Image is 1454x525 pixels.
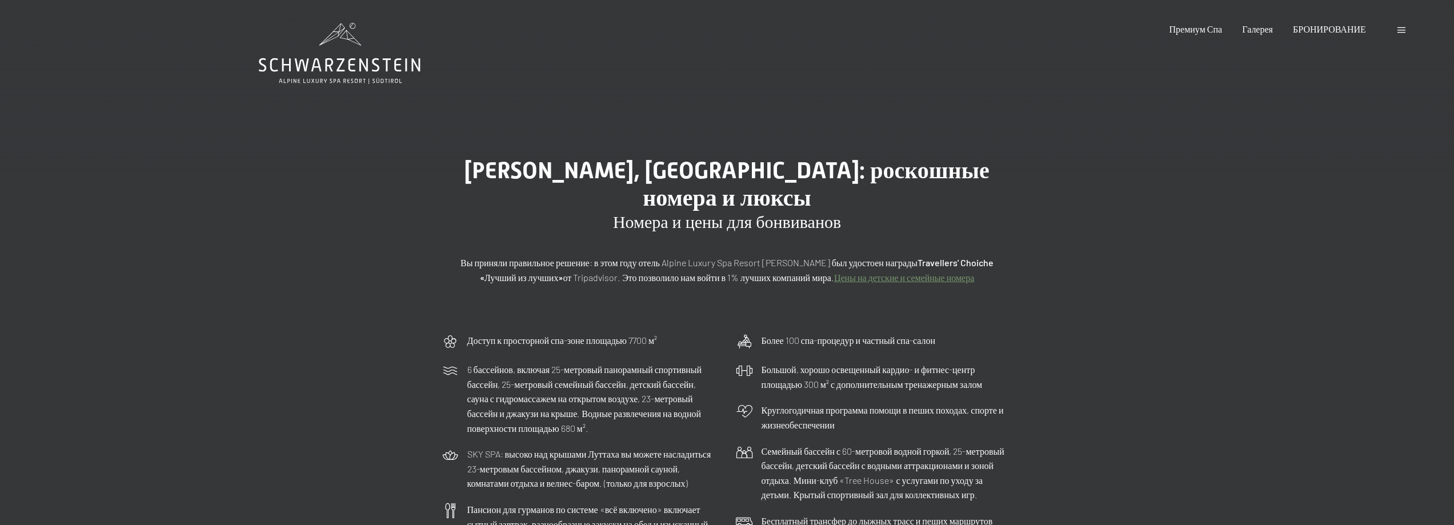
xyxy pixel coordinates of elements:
font: 6 бассейнов, включая 25-метровый панорамный спортивный бассейн, 25-метровый семейный бассейн, дет... [467,364,702,433]
font: [PERSON_NAME], [GEOGRAPHIC_DATA]: роскошные номера и люксы [464,157,989,211]
font: Семейный бассейн с 60-метровой водной горкой, 25-метровый бассейн, детский бассейн с водными аттр... [762,446,1004,500]
font: SKY SPA: высоко над крышами Луттаха вы можете насладиться 23-метровым бассейном, джакузи, панорам... [467,448,711,488]
font: Travellers' Choiche «Лучший из лучших» [480,257,994,283]
font: Вы приняли правильное решение: в этом году отель Alpine Luxury Spa Resort [PERSON_NAME] был удост... [460,257,918,268]
font: Более 100 спа-процедур и частный спа-салон [762,335,936,346]
font: от Tripadvisor. Это позволило нам войти в 1% лучших компаний мира. [563,272,834,283]
font: Круглогодичная программа помощи в пеших походах, спорте и жизнеобеспечении [762,404,1004,430]
a: Премиум Спа [1169,23,1223,34]
a: Цены на детские и семейные номера [834,272,974,283]
a: БРОНИРОВАНИЕ [1293,23,1366,34]
font: Доступ к просторной спа-зоне площадью 7700 м² [467,335,658,346]
font: Номера и цены для бонвиванов [613,212,841,232]
a: Галерея [1242,23,1273,34]
font: Большой, хорошо освещенный кардио- и фитнес-центр площадью 300 м² с дополнительным тренажерным залом [762,364,983,390]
